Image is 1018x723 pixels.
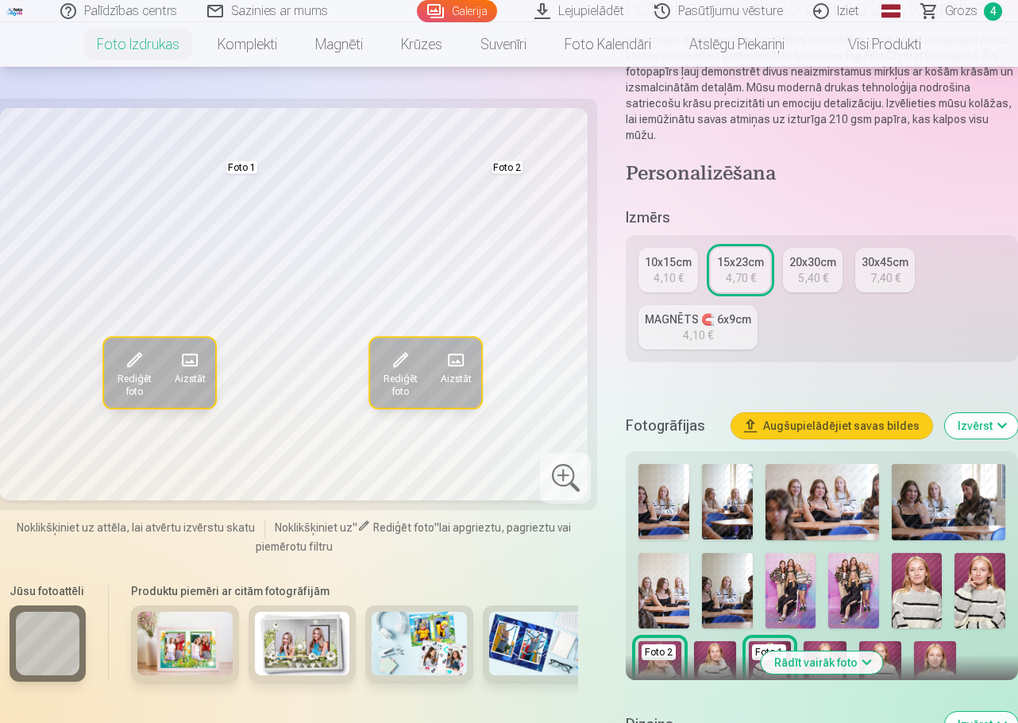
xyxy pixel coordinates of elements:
[984,2,1002,21] span: 4
[380,373,422,399] span: Rediģēt foto
[114,373,156,399] span: Rediģēt foto
[762,651,883,674] button: Rādīt vairāk foto
[382,22,461,67] a: Krūzes
[626,207,1018,229] h5: Izmērs
[10,583,86,599] h6: Jūsu fotoattēli
[752,644,786,660] div: Foto 1
[256,521,572,553] span: lai apgrieztu, pagrieztu vai piemērotu filtru
[626,415,719,437] h5: Fotogrāfijas
[945,413,1018,439] button: Izvērst
[296,22,382,67] a: Magnēti
[717,254,764,270] div: 15x23cm
[731,413,932,439] button: Augšupielādējiet savas bildes
[804,22,940,67] a: Visi produkti
[654,270,684,286] div: 4,10 €
[431,338,481,408] button: Aizstāt
[104,338,165,408] button: Rediģēt foto
[783,248,843,292] a: 20x30cm5,40 €
[434,521,439,534] span: "
[638,248,698,292] a: 10x15cm4,10 €
[370,338,431,408] button: Rediģēt foto
[626,32,1018,143] p: Apvienojiet divus savus iecienītākos fotoattēlus vienā bildē, izmantojot mūsu kolāžu izdrukas uz ...
[789,254,836,270] div: 20x30cm
[870,270,900,286] div: 7,40 €
[461,22,546,67] a: Suvenīri
[798,270,828,286] div: 5,40 €
[373,521,434,534] span: Rediģēt foto
[275,521,353,534] span: Noklikšķiniet uz
[855,248,915,292] a: 30x45cm7,40 €
[546,22,670,67] a: Foto kalendāri
[6,6,24,16] img: /fa1
[441,373,472,386] span: Aizstāt
[78,22,199,67] a: Foto izdrukas
[626,162,1018,188] h4: Personalizēšana
[17,520,255,535] span: Noklikšķiniet uz attēla, lai atvērtu izvērstu skatu
[726,270,756,286] div: 4,70 €
[645,311,751,327] div: MAGNĒTS 🧲 6x9cm
[711,248,770,292] a: 15x23cm4,70 €
[638,305,758,350] a: MAGNĒTS 🧲 6x9cm4,10 €
[199,22,296,67] a: Komplekti
[353,521,357,534] span: "
[645,254,692,270] div: 10x15cm
[125,583,578,599] h6: Produktu piemēri ar citām fotogrāfijām
[642,644,676,660] div: Foto 2
[175,373,206,386] span: Aizstāt
[862,254,908,270] div: 30x45cm
[165,338,215,408] button: Aizstāt
[670,22,804,67] a: Atslēgu piekariņi
[683,327,713,343] div: 4,10 €
[945,2,978,21] span: Grozs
